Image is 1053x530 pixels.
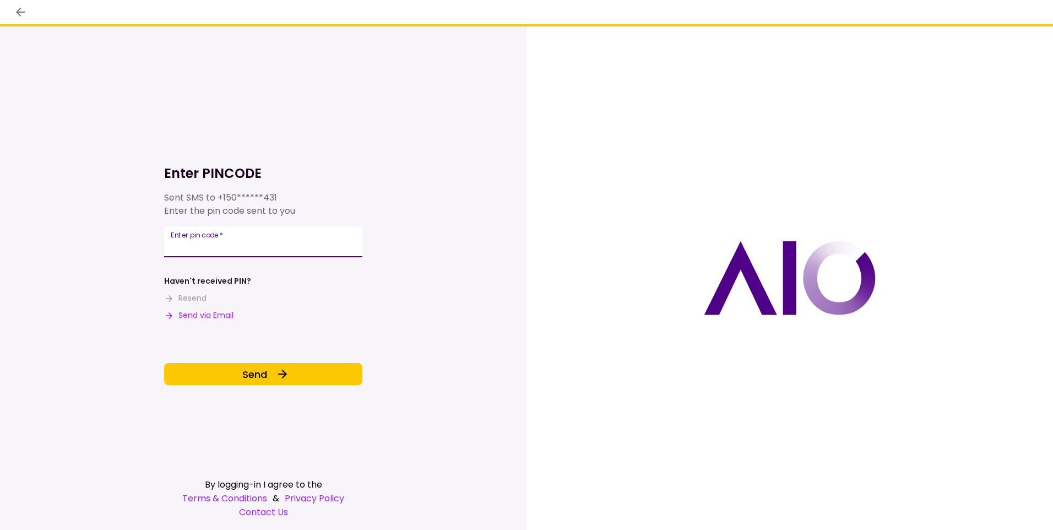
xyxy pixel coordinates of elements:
a: Contact Us [164,505,362,519]
button: Send via Email [164,310,234,321]
div: By logging-in I agree to the [164,478,362,491]
a: Privacy Policy [285,491,344,505]
button: Send [164,363,362,385]
button: back [11,3,30,21]
div: Haven't received PIN? [164,275,251,287]
a: Terms & Conditions [182,491,267,505]
label: Enter pin code [171,230,223,240]
h1: Enter PINCODE [164,165,362,182]
img: AIO logo [704,241,876,315]
div: Sent SMS to Enter the pin code sent to you [164,191,362,218]
button: Resend [164,293,207,304]
div: & [164,491,362,505]
span: Send [242,367,267,382]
